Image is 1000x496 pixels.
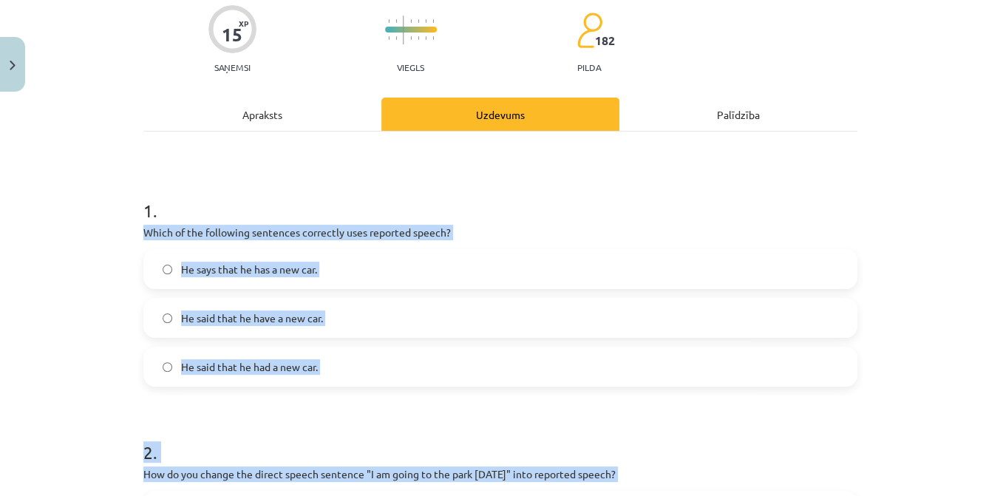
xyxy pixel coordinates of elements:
[395,36,397,40] img: icon-short-line-57e1e144782c952c97e751825c79c345078a6d821885a25fce030b3d8c18986b.svg
[143,416,857,462] h1: 2 .
[425,36,426,40] img: icon-short-line-57e1e144782c952c97e751825c79c345078a6d821885a25fce030b3d8c18986b.svg
[10,61,16,70] img: icon-close-lesson-0947bae3869378f0d4975bcd49f059093ad1ed9edebbc8119c70593378902aed.svg
[418,36,419,40] img: icon-short-line-57e1e144782c952c97e751825c79c345078a6d821885a25fce030b3d8c18986b.svg
[388,19,390,23] img: icon-short-line-57e1e144782c952c97e751825c79c345078a6d821885a25fce030b3d8c18986b.svg
[397,62,424,72] p: Viegls
[432,36,434,40] img: icon-short-line-57e1e144782c952c97e751825c79c345078a6d821885a25fce030b3d8c18986b.svg
[418,19,419,23] img: icon-short-line-57e1e144782c952c97e751825c79c345078a6d821885a25fce030b3d8c18986b.svg
[181,359,318,375] span: He said that he had a new car.
[163,265,172,274] input: He says that he has a new car.
[143,98,381,131] div: Apraksts
[181,262,317,277] span: He says that he has a new car.
[410,19,412,23] img: icon-short-line-57e1e144782c952c97e751825c79c345078a6d821885a25fce030b3d8c18986b.svg
[595,34,615,47] span: 182
[619,98,857,131] div: Palīdzība
[163,313,172,323] input: He said that he have a new car.
[143,225,857,240] p: Which of the following sentences correctly uses reported speech?
[576,12,602,49] img: students-c634bb4e5e11cddfef0936a35e636f08e4e9abd3cc4e673bd6f9a4125e45ecb1.svg
[222,24,242,45] div: 15
[181,310,323,326] span: He said that he have a new car.
[208,62,256,72] p: Saņemsi
[577,62,601,72] p: pilda
[425,19,426,23] img: icon-short-line-57e1e144782c952c97e751825c79c345078a6d821885a25fce030b3d8c18986b.svg
[388,36,390,40] img: icon-short-line-57e1e144782c952c97e751825c79c345078a6d821885a25fce030b3d8c18986b.svg
[143,466,857,482] p: How do you change the direct speech sentence "I am going to the park [DATE]" into reported speech?
[432,19,434,23] img: icon-short-line-57e1e144782c952c97e751825c79c345078a6d821885a25fce030b3d8c18986b.svg
[395,19,397,23] img: icon-short-line-57e1e144782c952c97e751825c79c345078a6d821885a25fce030b3d8c18986b.svg
[239,19,248,27] span: XP
[403,16,404,44] img: icon-long-line-d9ea69661e0d244f92f715978eff75569469978d946b2353a9bb055b3ed8787d.svg
[143,174,857,220] h1: 1 .
[163,362,172,372] input: He said that he had a new car.
[410,36,412,40] img: icon-short-line-57e1e144782c952c97e751825c79c345078a6d821885a25fce030b3d8c18986b.svg
[381,98,619,131] div: Uzdevums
